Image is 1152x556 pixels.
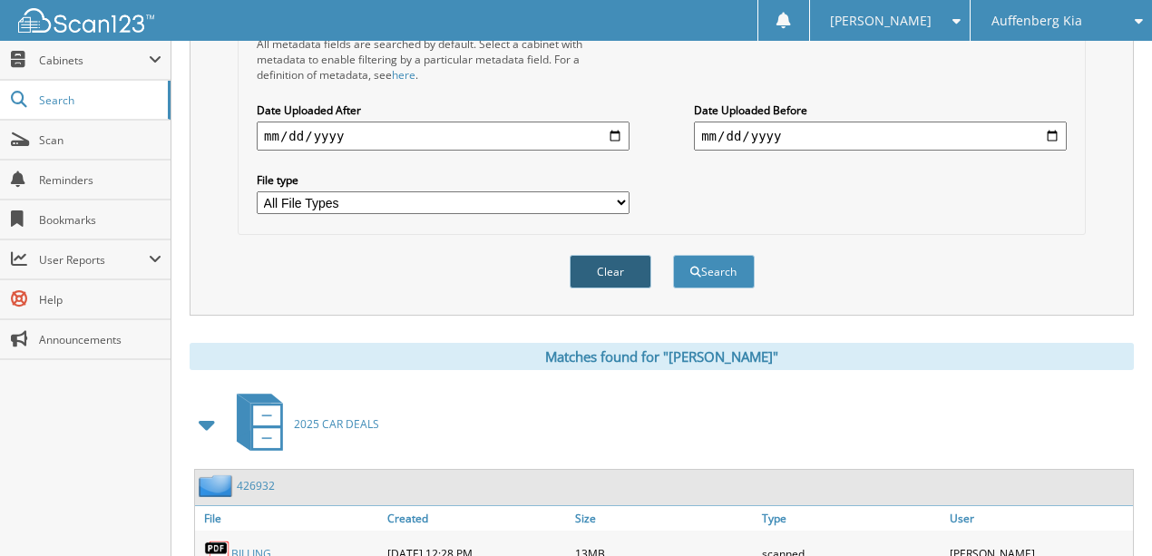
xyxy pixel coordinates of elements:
span: User Reports [39,252,149,268]
span: Help [39,292,161,307]
div: All metadata fields are searched by default. Select a cabinet with metadata to enable filtering b... [257,36,630,83]
a: User [945,506,1133,531]
a: File [195,506,383,531]
a: Size [571,506,758,531]
label: Date Uploaded Before [694,102,1067,118]
div: Matches found for "[PERSON_NAME]" [190,343,1134,370]
span: Announcements [39,332,161,347]
span: Search [39,93,159,108]
span: Auffenberg Kia [991,15,1082,26]
span: 2025 CAR DEALS [294,416,379,432]
a: 2025 CAR DEALS [226,388,379,460]
span: Scan [39,132,161,148]
a: here [392,67,415,83]
button: Clear [570,255,651,288]
label: Date Uploaded After [257,102,630,118]
a: Created [383,506,571,531]
label: File type [257,172,630,188]
input: start [257,122,630,151]
span: [PERSON_NAME] [830,15,932,26]
a: 426932 [237,478,275,493]
button: Search [673,255,755,288]
span: Reminders [39,172,161,188]
span: Bookmarks [39,212,161,228]
span: Cabinets [39,53,149,68]
img: scan123-logo-white.svg [18,8,154,33]
input: end [694,122,1067,151]
img: folder2.png [199,474,237,497]
a: Type [757,506,945,531]
iframe: Chat Widget [1061,469,1152,556]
